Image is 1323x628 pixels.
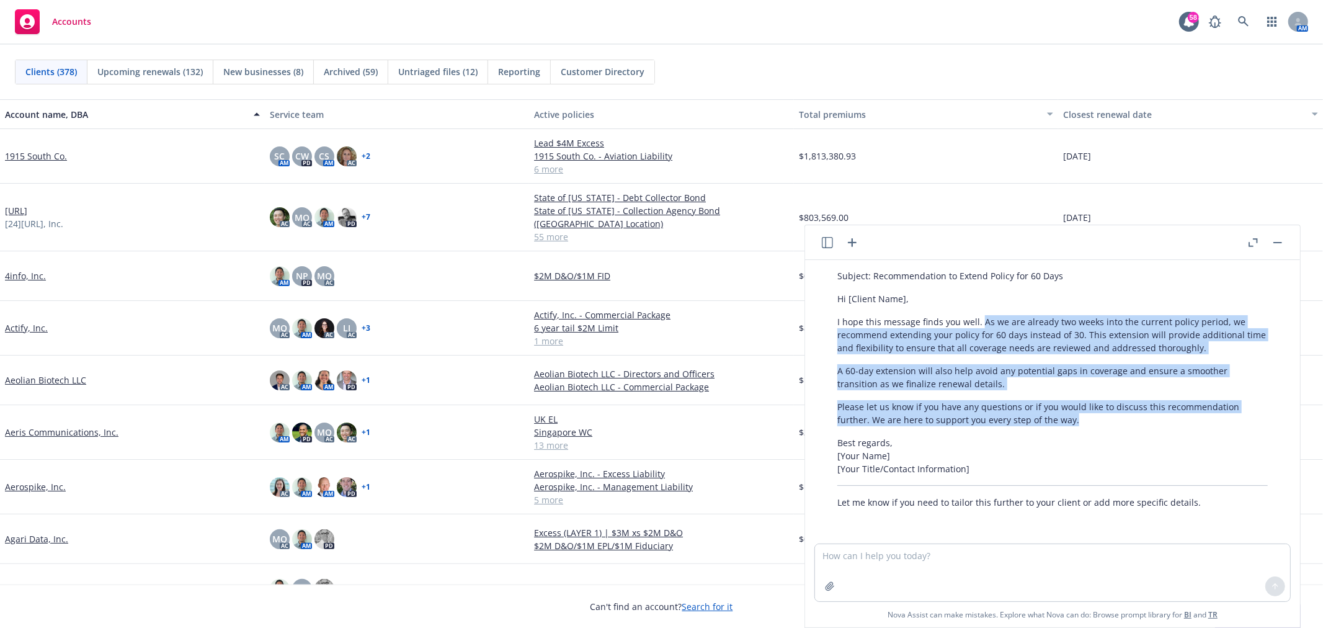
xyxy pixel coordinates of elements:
[1231,9,1256,34] a: Search
[314,318,334,338] img: photo
[534,480,789,493] a: Aerospike, Inc. - Management Liability
[362,483,370,491] a: + 1
[5,321,48,334] a: Actify, Inc.
[265,99,530,129] button: Service team
[498,65,540,78] span: Reporting
[270,266,290,286] img: photo
[1188,12,1199,23] div: 58
[837,496,1268,509] p: Let me know if you need to tailor this further to your client or add more specific details.
[272,532,287,545] span: MQ
[837,269,1268,282] p: Subject: Recommendation to Extend Policy for 60 Days
[270,370,290,390] img: photo
[1208,609,1218,620] a: TR
[794,99,1059,129] button: Total premiums
[534,269,789,282] a: $2M D&O/$1M FID
[270,423,290,442] img: photo
[534,308,789,321] a: Actify, Inc. - Commercial Package
[1063,108,1304,121] div: Closest renewal date
[270,207,290,227] img: photo
[324,65,378,78] span: Archived (59)
[534,493,789,506] a: 5 more
[319,150,329,163] span: CS
[314,529,334,549] img: photo
[292,370,312,390] img: photo
[274,150,285,163] span: SC
[270,579,290,599] img: photo
[534,380,789,393] a: Aeolian Biotech LLC - Commercial Package
[534,150,789,163] a: 1915 South Co. - Aviation Liability
[296,269,308,282] span: NP
[1058,99,1323,129] button: Closest renewal date
[534,137,789,150] a: Lead $4M Excess
[799,211,849,224] span: $803,569.00
[1063,211,1091,224] span: [DATE]
[337,370,357,390] img: photo
[362,325,370,332] a: + 3
[5,582,59,595] a: Agworld, Inc.
[534,467,789,480] a: Aerospike, Inc. - Excess Liability
[5,374,86,387] a: Aeolian Biotech LLC
[534,426,789,439] a: Singapore WC
[314,579,334,599] img: photo
[534,439,789,452] a: 13 more
[97,65,203,78] span: Upcoming renewals (132)
[534,163,789,176] a: 6 more
[294,582,310,595] span: MW
[343,321,350,334] span: LI
[337,146,357,166] img: photo
[1184,609,1192,620] a: BI
[590,600,733,613] span: Can't find an account?
[362,153,370,160] a: + 2
[362,377,370,384] a: + 1
[314,207,334,227] img: photo
[5,426,118,439] a: Aeris Communications, Inc.
[837,436,1268,475] p: Best regards, [Your Name] [Your Title/Contact Information]
[223,65,303,78] span: New businesses (8)
[362,213,370,221] a: + 7
[292,477,312,497] img: photo
[337,207,357,227] img: photo
[837,315,1268,354] p: I hope this message finds you well. As we are already two weeks into the current policy period, w...
[837,364,1268,390] p: A 60-day extension will also help avoid any potential gaps in coverage and ensure a smoother tran...
[295,150,309,163] span: CW
[837,400,1268,426] p: Please let us know if you have any questions or if you would like to discuss this recommendation ...
[534,526,789,539] a: Excess (LAYER 1) | $3M xs $2M D&O
[799,426,849,439] span: $341,161.00
[362,429,370,436] a: + 1
[10,4,96,39] a: Accounts
[398,65,478,78] span: Untriaged files (12)
[534,204,789,230] a: State of [US_STATE] - Collection Agency Bond ([GEOGRAPHIC_DATA] Location)
[5,480,66,493] a: Aerospike, Inc.
[317,426,332,439] span: MQ
[529,99,794,129] button: Active policies
[5,269,46,282] a: 4info, Inc.
[534,191,789,204] a: State of [US_STATE] - Debt Collector Bond
[270,477,290,497] img: photo
[292,318,312,338] img: photo
[5,150,67,163] a: 1915 South Co.
[272,321,287,334] span: MQ
[682,601,733,612] a: Search for it
[810,602,1295,627] span: Nova Assist can make mistakes. Explore what Nova can do: Browse prompt library for and
[5,217,63,230] span: [24][URL], Inc.
[337,477,357,497] img: photo
[534,108,789,121] div: Active policies
[1203,9,1227,34] a: Report a Bug
[314,477,334,497] img: photo
[799,150,856,163] span: $1,813,380.93
[534,334,789,348] a: 1 more
[1063,150,1091,163] span: [DATE]
[270,108,525,121] div: Service team
[5,108,246,121] div: Account name, DBA
[837,292,1268,305] p: Hi [Client Name],
[561,65,644,78] span: Customer Directory
[799,532,821,545] span: $0.00
[799,321,844,334] span: $85,333.00
[5,204,27,217] a: [URL]
[52,17,91,27] span: Accounts
[534,539,789,552] a: $2M D&O/$1M EPL/$1M Fiduciary
[799,582,821,595] span: $0.00
[317,269,332,282] span: MQ
[534,413,789,426] a: UK EL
